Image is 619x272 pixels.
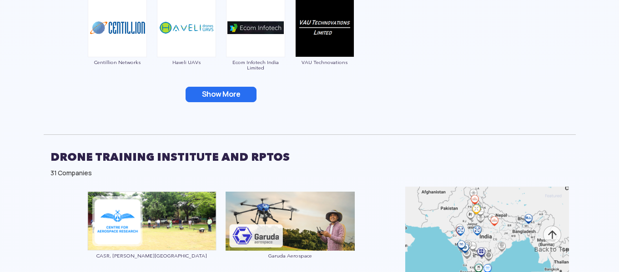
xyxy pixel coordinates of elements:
a: Centillion Networks [87,23,147,65]
a: Garuda Aerospace [226,217,355,258]
span: Garuda Aerospace [226,253,355,258]
a: CASR, [PERSON_NAME][GEOGRAPHIC_DATA] [87,217,216,259]
img: ic_garudarpto_eco.png [226,192,355,251]
a: Ecom Infotech India Limited [226,23,286,70]
h2: DRONE TRAINING INSTITUTE AND RPTOS [50,146,569,168]
div: Back to Top [534,245,569,254]
button: Show More [186,87,257,102]
span: Ecom Infotech India Limited [226,59,286,70]
img: ic_arrow-up.png [542,225,562,245]
span: CASR, [PERSON_NAME][GEOGRAPHIC_DATA] [87,253,216,258]
span: Haveli UAVs [156,59,216,65]
span: Centillion Networks [87,59,147,65]
div: 31 Companies [50,168,569,178]
img: ic_annauniversity_block.png [87,191,216,251]
a: Haveli UAVs [156,23,216,65]
span: VAU Technovations [295,59,355,65]
a: VAU Technovations [295,23,355,65]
